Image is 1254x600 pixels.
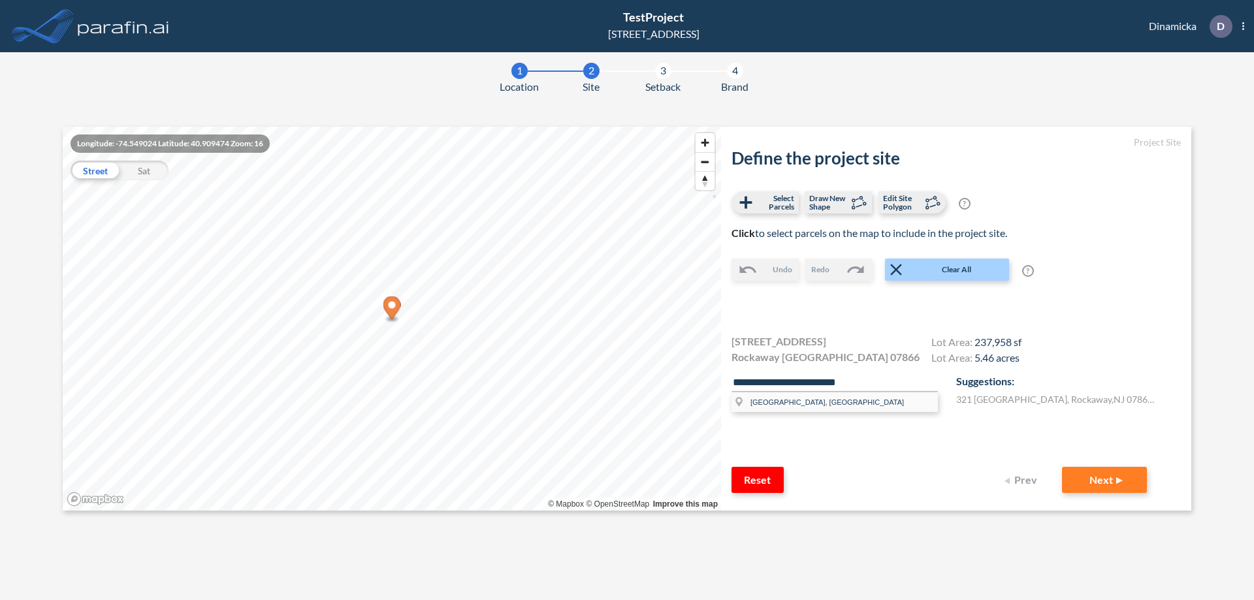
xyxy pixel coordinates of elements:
[696,152,715,171] button: Zoom out
[696,171,715,190] button: Reset bearing to north
[956,392,1159,406] label: 321 [GEOGRAPHIC_DATA] , Rockaway , NJ 07866 , US
[623,10,684,24] span: TestProject
[1062,467,1147,493] button: Next
[548,499,584,509] a: Mapbox
[883,194,922,211] span: Edit Site Polygon
[750,398,904,406] span: [GEOGRAPHIC_DATA], [GEOGRAPHIC_DATA]
[959,198,971,210] span: ?
[586,499,649,509] a: OpenStreetMap
[75,13,172,39] img: logo
[696,172,715,190] span: Reset bearing to north
[731,227,1007,239] span: to select parcels on the map to include in the project site.
[1217,20,1225,32] p: D
[885,259,1009,281] button: Clear All
[608,26,699,42] div: [STREET_ADDRESS]
[731,148,1181,168] h2: Define the project site
[731,467,784,493] button: Reset
[805,259,872,281] button: Redo
[956,373,1181,389] p: Suggestions:
[696,133,715,152] button: Zoom in
[773,264,792,276] span: Undo
[645,79,681,95] span: Setback
[727,63,743,79] div: 4
[71,134,270,153] div: Longitude: -74.549024 Latitude: 40.909474 Zoom: 16
[1129,15,1244,38] div: Dinamicka
[500,79,539,95] span: Location
[931,336,1021,351] h4: Lot Area:
[731,334,826,349] span: [STREET_ADDRESS]
[1022,265,1034,277] span: ?
[811,264,829,276] span: Redo
[120,161,169,180] div: Sat
[383,296,401,323] div: Map marker
[756,194,794,211] span: Select Parcels
[997,467,1049,493] button: Prev
[974,336,1021,348] span: 237,958 sf
[63,127,721,511] canvas: Map
[974,351,1020,364] span: 5.46 acres
[583,79,600,95] span: Site
[71,161,120,180] div: Street
[731,227,755,239] b: Click
[583,63,600,79] div: 2
[653,499,718,509] a: Improve this map
[511,63,528,79] div: 1
[931,351,1021,367] h4: Lot Area:
[809,194,848,211] span: Draw New Shape
[655,63,671,79] div: 3
[721,79,748,95] span: Brand
[731,259,799,281] button: Undo
[731,349,920,365] span: Rockaway [GEOGRAPHIC_DATA] 07866
[731,137,1181,148] h5: Project Site
[696,153,715,171] span: Zoom out
[906,264,1008,276] span: Clear All
[67,492,124,507] a: Mapbox homepage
